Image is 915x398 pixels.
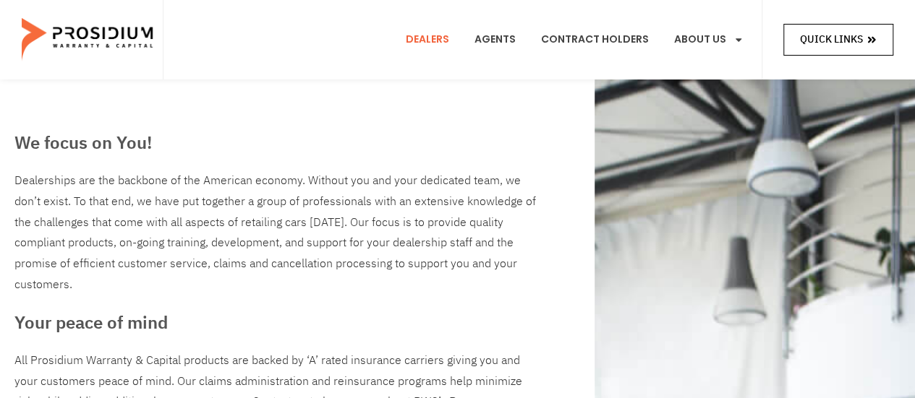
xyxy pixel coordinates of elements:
[14,310,540,336] h3: Your peace of mind
[395,13,754,66] nav: Menu
[530,13,660,66] a: Contract Holders
[783,24,893,55] a: Quick Links
[14,170,540,295] div: Dealerships are the backbone of the American economy. Without you and your dedicated team, we don...
[663,13,754,66] a: About Us
[395,13,460,66] a: Dealers
[14,130,540,156] h3: We focus on You!
[263,1,309,12] span: Last Name
[800,30,863,48] span: Quick Links
[464,13,527,66] a: Agents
